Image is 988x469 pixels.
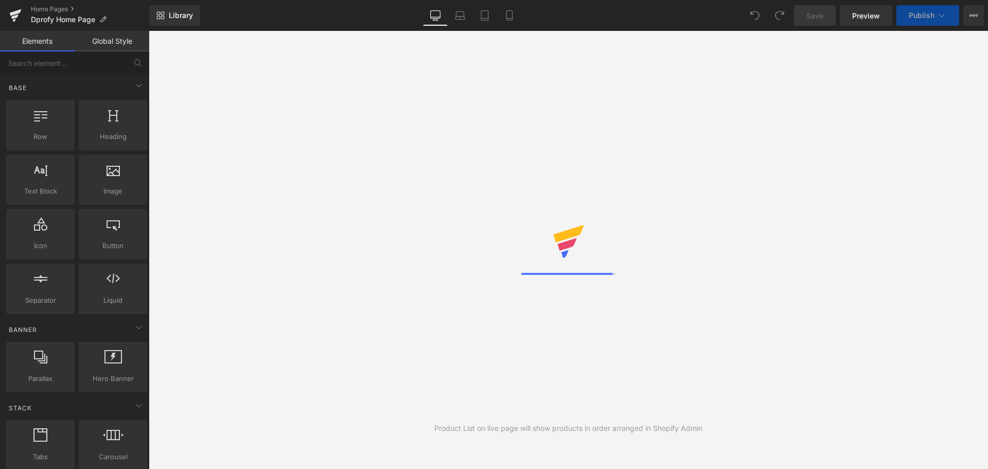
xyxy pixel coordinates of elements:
span: Separator [9,295,72,306]
a: New Library [149,5,200,26]
a: Desktop [423,5,448,26]
a: Home Pages [31,5,149,13]
span: Image [82,186,144,197]
span: Publish [909,11,934,20]
span: Hero Banner [82,373,144,384]
span: Stack [8,403,33,413]
button: Publish [896,5,959,26]
button: More [963,5,984,26]
span: Button [82,240,144,251]
span: Preview [852,10,880,21]
span: Library [169,11,193,20]
span: Dprofy Home Page [31,15,95,24]
div: Product List on live page will show products in order arranged in Shopify Admin [434,423,702,434]
span: Liquid [82,295,144,306]
span: Base [8,83,28,93]
span: Banner [8,325,38,335]
a: Tablet [472,5,497,26]
span: Parallax [9,373,72,384]
span: Icon [9,240,72,251]
a: Mobile [497,5,522,26]
a: Preview [840,5,892,26]
button: Redo [769,5,790,26]
a: Laptop [448,5,472,26]
button: Undo [745,5,765,26]
span: Text Block [9,186,72,197]
span: Heading [82,131,144,142]
span: Carousel [82,451,144,462]
span: Tabs [9,451,72,462]
span: Save [806,10,823,21]
span: Row [9,131,72,142]
a: Global Style [75,31,149,51]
